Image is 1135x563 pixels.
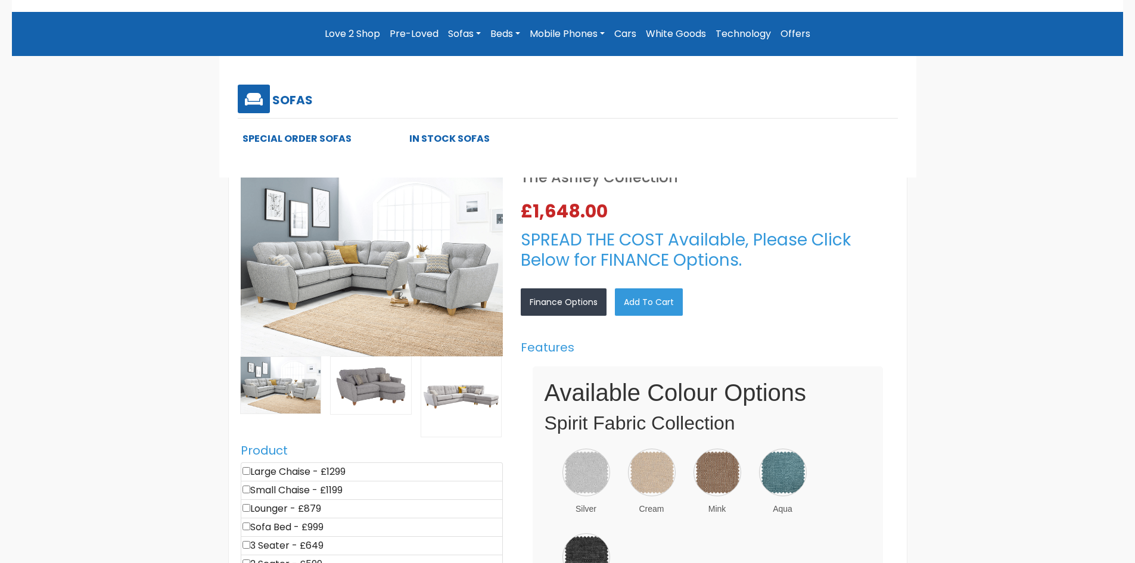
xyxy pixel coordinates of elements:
a: Special Order Sofas [242,132,352,145]
img: Cream [628,449,676,496]
h1: The Ashley Collection [521,170,895,185]
div: Sofas [21,56,1114,178]
span: Mink [694,502,741,515]
a: Mobile Phones [525,21,610,46]
h3: SPREAD THE COST Available, Please Click Below for FINANCE Options. [521,230,895,270]
h5: Features [521,340,895,354]
li: Sofa Bed - £999 [241,518,503,537]
a: Add to Cart [615,288,683,316]
a: Technology [711,21,776,46]
a: Offers [776,21,815,46]
img: ashley-sofa [421,357,502,437]
h5: Sofas [272,93,313,107]
li: Lounger - £879 [241,499,503,518]
a: White Goods [641,21,711,46]
span: Aqua [759,502,807,515]
li: 3 Seater - £649 [241,536,503,555]
h1: Available Colour Options [545,378,871,407]
span: Cream [628,502,676,515]
a: Sofas [443,21,486,46]
li: Small Chaise - £1199 [241,481,503,500]
li: Large Chaise - £1299 [241,462,503,481]
img: Aqua [759,449,807,496]
a: Sofas [238,94,313,108]
a: Cars [610,21,641,46]
a: Finance Options [521,288,607,316]
a: Beds [486,21,525,46]
h2: Spirit Fabric Collection [545,412,871,434]
a: Pre-Loved [385,21,443,46]
a: In Stock Sofas [409,132,490,145]
span: Silver [562,502,610,515]
a: Love 2 Shop [320,21,385,46]
img: Silver [562,449,610,496]
h5: Product [241,443,503,458]
span: £1,648.00 [521,203,612,220]
img: Mink [694,449,741,496]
